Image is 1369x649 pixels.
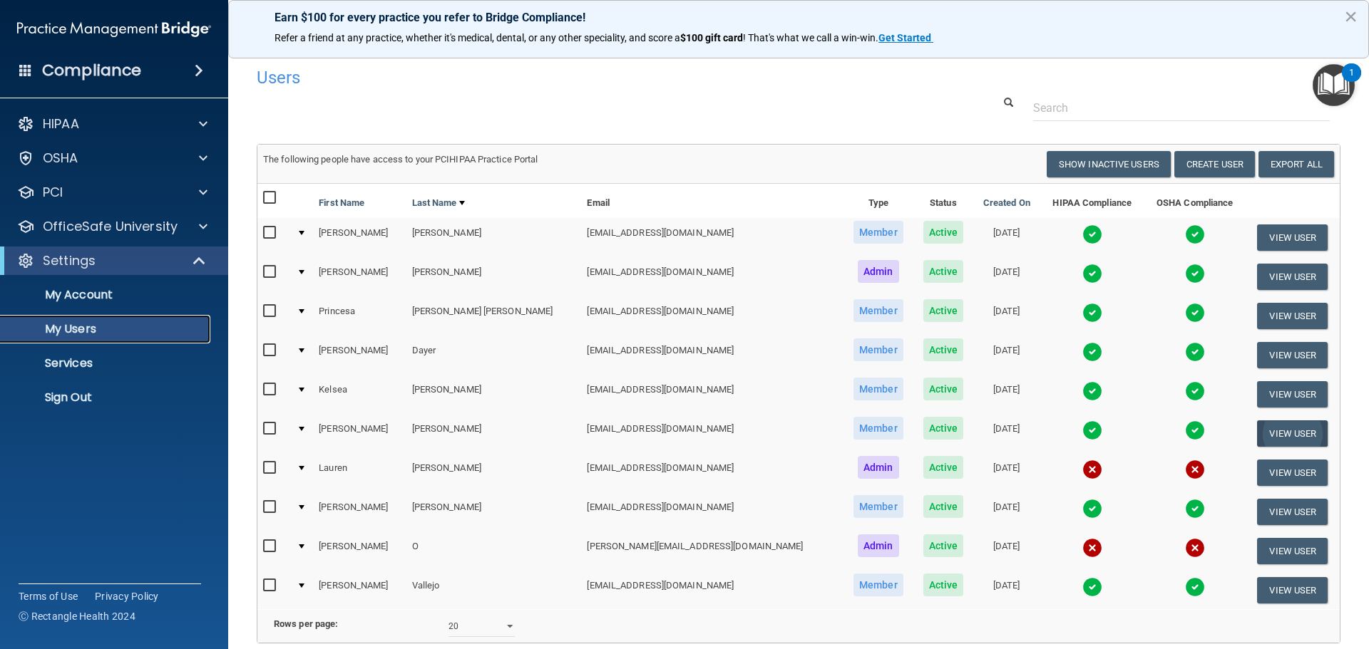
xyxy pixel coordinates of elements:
a: HIPAA [17,115,207,133]
span: Active [923,338,964,361]
td: [EMAIL_ADDRESS][DOMAIN_NAME] [581,414,843,453]
th: Email [581,184,843,218]
td: [EMAIL_ADDRESS][DOMAIN_NAME] [581,453,843,492]
h4: Compliance [42,61,141,81]
td: Vallejo [406,571,582,609]
p: OSHA [43,150,78,167]
a: Export All [1258,151,1334,177]
td: [PERSON_NAME] [406,375,582,414]
a: OSHA [17,150,207,167]
td: Lauren [313,453,406,492]
button: View User [1257,420,1328,447]
th: OSHA Compliance [1144,184,1246,218]
a: Settings [17,252,207,269]
td: [PERSON_NAME] [313,218,406,257]
span: Active [923,221,964,244]
p: My Users [9,322,204,336]
p: HIPAA [43,115,79,133]
span: Active [923,534,964,557]
div: 1 [1349,73,1354,91]
img: tick.e7d51cea.svg [1185,499,1205,519]
img: tick.e7d51cea.svg [1082,342,1102,362]
button: Create User [1174,151,1255,177]
td: Dayer [406,336,582,375]
p: Earn $100 for every practice you refer to Bridge Compliance! [275,11,1323,24]
td: Kelsea [313,375,406,414]
td: [PERSON_NAME] [406,257,582,296]
button: View User [1257,264,1328,290]
button: View User [1257,577,1328,603]
span: The following people have access to your PCIHIPAA Practice Portal [263,154,538,165]
span: Ⓒ Rectangle Health 2024 [19,609,135,623]
span: Refer a friend at any practice, whether it's medical, dental, or any other speciality, and score a [275,32,680,43]
span: Active [923,299,964,322]
a: OfficeSafe University [17,218,207,235]
img: tick.e7d51cea.svg [1082,224,1102,244]
td: [PERSON_NAME] [406,492,582,531]
button: View User [1257,460,1328,486]
a: Terms of Use [19,589,78,603]
button: Show Inactive Users [1047,151,1171,177]
button: Close [1344,5,1358,28]
button: View User [1257,499,1328,525]
th: Type [844,184,913,218]
span: Admin [858,534,899,557]
td: [DATE] [973,414,1040,453]
img: cross.ca9f0e7f.svg [1082,460,1102,479]
p: OfficeSafe University [43,218,178,235]
img: tick.e7d51cea.svg [1082,577,1102,597]
td: [DATE] [973,453,1040,492]
td: [EMAIL_ADDRESS][DOMAIN_NAME] [581,492,843,531]
th: Status [913,184,973,218]
td: [PERSON_NAME] [406,218,582,257]
td: [PERSON_NAME] [313,257,406,296]
span: Active [923,378,964,400]
img: cross.ca9f0e7f.svg [1185,538,1205,558]
td: [EMAIL_ADDRESS][DOMAIN_NAME] [581,296,843,336]
td: [DATE] [973,492,1040,531]
td: [PERSON_NAME] [313,571,406,609]
td: [PERSON_NAME] [313,336,406,375]
img: tick.e7d51cea.svg [1185,303,1205,323]
strong: Get Started [878,32,931,43]
img: tick.e7d51cea.svg [1185,420,1205,440]
td: [DATE] [973,375,1040,414]
td: [EMAIL_ADDRESS][DOMAIN_NAME] [581,375,843,414]
input: Search [1033,95,1330,121]
td: [PERSON_NAME][EMAIL_ADDRESS][DOMAIN_NAME] [581,531,843,571]
img: cross.ca9f0e7f.svg [1082,538,1102,558]
td: [PERSON_NAME] [406,414,582,453]
span: Active [923,260,964,283]
td: [EMAIL_ADDRESS][DOMAIN_NAME] [581,336,843,375]
td: [PERSON_NAME] [406,453,582,492]
td: [PERSON_NAME] [313,531,406,571]
td: [EMAIL_ADDRESS][DOMAIN_NAME] [581,218,843,257]
span: Active [923,456,964,479]
td: [PERSON_NAME] [313,414,406,453]
button: View User [1257,303,1328,329]
button: View User [1257,342,1328,368]
p: Settings [43,252,96,269]
h4: Users [257,68,880,87]
p: PCI [43,184,63,201]
a: Last Name [412,194,465,212]
img: tick.e7d51cea.svg [1185,224,1205,244]
span: Member [853,378,903,400]
span: Member [853,495,903,518]
span: Active [923,495,964,518]
img: tick.e7d51cea.svg [1082,303,1102,323]
button: View User [1257,538,1328,564]
td: [DATE] [973,218,1040,257]
td: [DATE] [973,257,1040,296]
span: Member [853,338,903,361]
span: Member [853,573,903,596]
td: [PERSON_NAME] [PERSON_NAME] [406,296,582,336]
p: My Account [9,288,204,302]
span: Member [853,299,903,322]
td: [DATE] [973,571,1040,609]
span: Active [923,417,964,440]
img: tick.e7d51cea.svg [1185,264,1205,284]
p: Services [9,356,204,370]
span: Admin [858,260,899,283]
td: [DATE] [973,531,1040,571]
